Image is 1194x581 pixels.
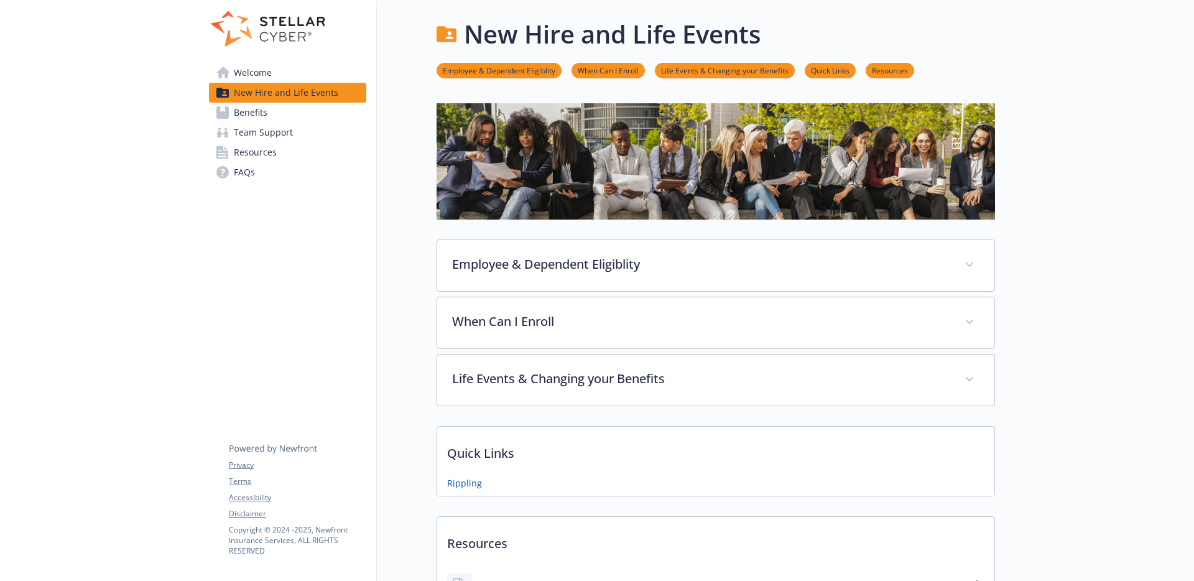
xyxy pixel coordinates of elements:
p: Resources [437,517,994,563]
img: new hire page banner [437,103,995,220]
p: Copyright © 2024 - 2025 , Newfront Insurance Services, ALL RIGHTS RESERVED [229,524,366,556]
a: New Hire and Life Events [209,83,366,103]
h1: New Hire and Life Events [464,16,761,53]
p: Employee & Dependent Eligiblity [452,255,950,274]
a: FAQs [209,162,366,182]
span: Resources [234,142,277,162]
a: When Can I Enroll [572,64,645,76]
a: Accessibility [229,492,366,503]
a: Rippling [447,476,482,490]
a: Welcome [209,63,366,83]
p: Life Events & Changing your Benefits [452,370,950,388]
a: Team Support [209,123,366,142]
span: FAQs [234,162,255,182]
a: Terms [229,476,366,487]
span: Benefits [234,103,267,123]
div: When Can I Enroll [437,297,994,348]
a: Resources [866,64,914,76]
div: Life Events & Changing your Benefits [437,355,994,406]
a: Quick Links [805,64,856,76]
div: Employee & Dependent Eligiblity [437,240,994,291]
a: Employee & Dependent Eligiblity [437,64,562,76]
p: When Can I Enroll [452,312,950,331]
a: Privacy [229,460,366,471]
a: Life Events & Changing your Benefits [655,64,795,76]
span: Welcome [234,63,272,83]
a: Resources [209,142,366,162]
p: Quick Links [437,427,994,473]
a: Benefits [209,103,366,123]
span: New Hire and Life Events [234,83,338,103]
span: Team Support [234,123,293,142]
a: Disclaimer [229,508,366,519]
